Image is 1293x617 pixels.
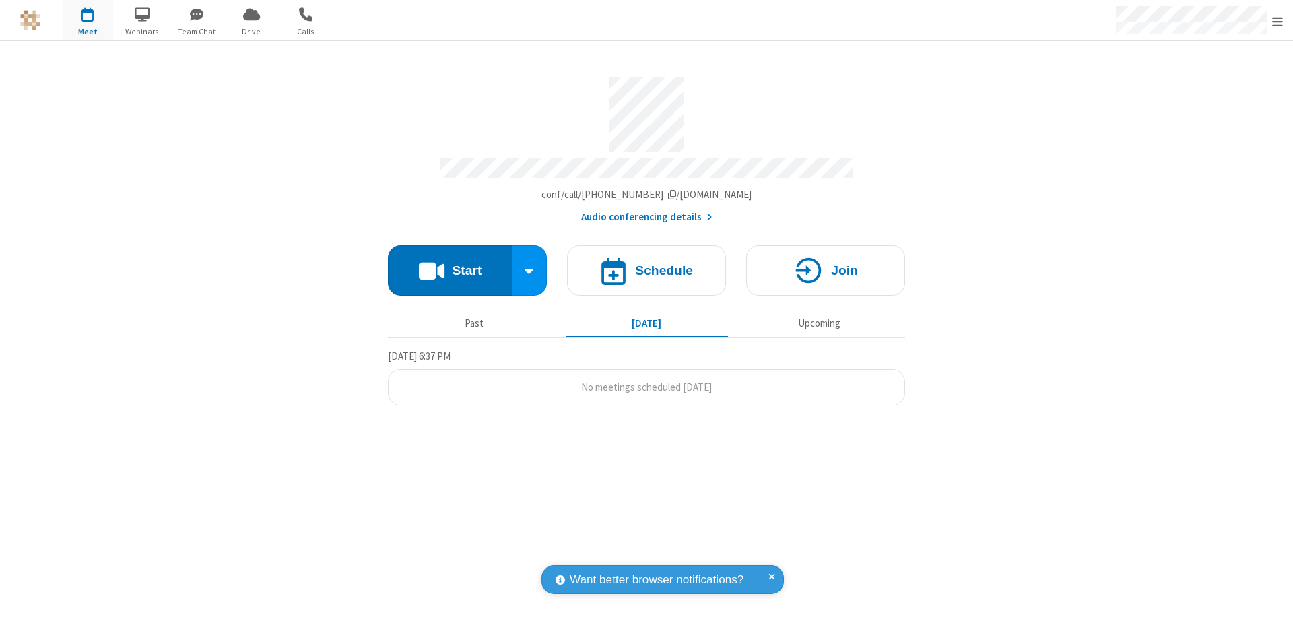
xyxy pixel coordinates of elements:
[388,348,905,406] section: Today's Meetings
[746,245,905,296] button: Join
[635,264,693,277] h4: Schedule
[738,311,900,336] button: Upcoming
[388,245,512,296] button: Start
[388,350,451,362] span: [DATE] 6:37 PM
[567,245,726,296] button: Schedule
[281,26,331,38] span: Calls
[172,26,222,38] span: Team Chat
[388,67,905,225] section: Account details
[117,26,168,38] span: Webinars
[541,188,752,201] span: Copy my meeting room link
[581,209,712,225] button: Audio conferencing details
[393,311,556,336] button: Past
[63,26,113,38] span: Meet
[566,311,728,336] button: [DATE]
[20,10,40,30] img: QA Selenium DO NOT DELETE OR CHANGE
[512,245,548,296] div: Start conference options
[226,26,277,38] span: Drive
[541,187,752,203] button: Copy my meeting room linkCopy my meeting room link
[452,264,482,277] h4: Start
[831,264,858,277] h4: Join
[570,571,743,589] span: Want better browser notifications?
[581,381,712,393] span: No meetings scheduled [DATE]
